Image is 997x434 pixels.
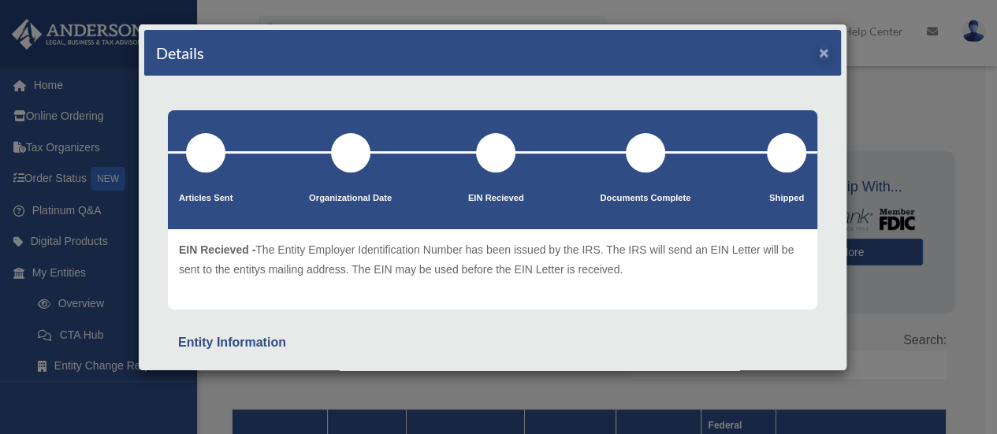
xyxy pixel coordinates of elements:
span: EIN Recieved - [179,243,255,256]
p: Documents Complete [600,191,690,206]
p: Articles Sent [179,191,233,206]
div: Entity Information [178,332,807,354]
p: The Entity Employer Identification Number has been issued by the IRS. The IRS will send an EIN Le... [179,240,806,279]
p: Shipped [767,191,806,206]
p: EIN Recieved [468,191,524,206]
h4: Details [156,42,204,64]
button: × [819,44,829,61]
p: Organizational Date [309,191,392,206]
